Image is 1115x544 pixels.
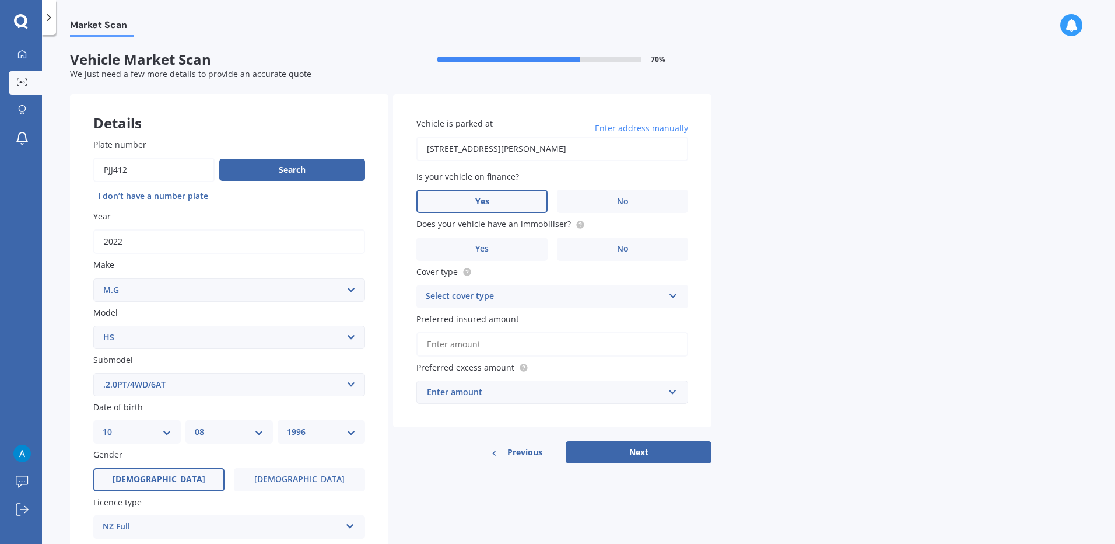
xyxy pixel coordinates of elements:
[93,229,365,254] input: YYYY
[416,266,458,277] span: Cover type
[507,444,542,461] span: Previous
[70,94,388,129] div: Details
[70,19,134,35] span: Market Scan
[93,187,213,205] button: I don’t have a number plate
[93,260,114,271] span: Make
[70,51,391,68] span: Vehicle Market Scan
[93,449,122,461] span: Gender
[475,197,489,207] span: Yes
[416,118,493,129] span: Vehicle is parked at
[475,244,489,254] span: Yes
[566,441,711,463] button: Next
[416,362,514,373] span: Preferred excess amount
[70,68,311,79] span: We just need a few more details to provide an accurate quote
[416,313,519,325] span: Preferred insured amount
[93,307,118,318] span: Model
[93,354,133,365] span: Submodel
[416,219,571,230] span: Does your vehicle have an immobiliser?
[93,158,215,182] input: Enter plate number
[617,244,629,254] span: No
[113,475,205,484] span: [DEMOGRAPHIC_DATA]
[103,520,341,534] div: NZ Full
[651,55,665,64] span: 70 %
[254,475,345,484] span: [DEMOGRAPHIC_DATA]
[427,386,664,399] div: Enter amount
[416,171,519,182] span: Is your vehicle on finance?
[93,211,111,222] span: Year
[93,139,146,150] span: Plate number
[93,402,143,413] span: Date of birth
[617,197,629,207] span: No
[426,290,664,304] div: Select cover type
[416,332,688,357] input: Enter amount
[13,445,31,462] img: ACg8ocLGCYWTedYQOEHx5s1tejH5olThOxmlRcZgFFSO3UkQfugB3g=s96-c
[595,123,688,134] span: Enter address manually
[219,159,365,181] button: Search
[93,497,142,508] span: Licence type
[416,137,688,161] input: Enter address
